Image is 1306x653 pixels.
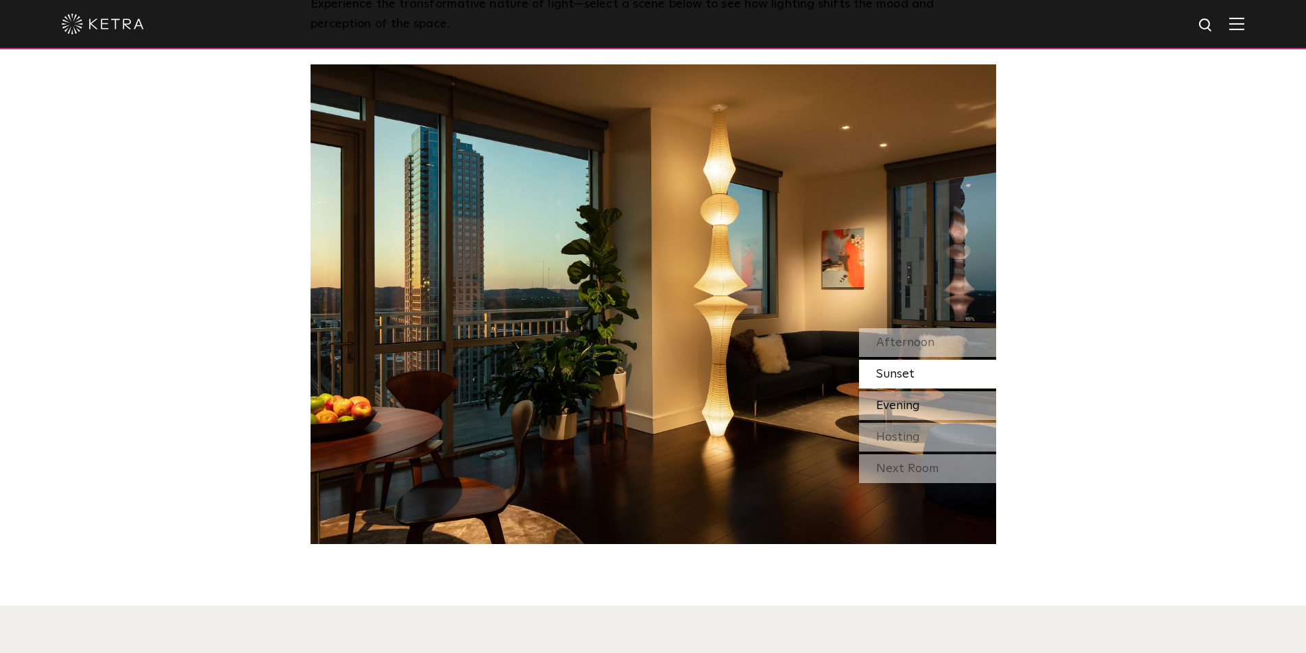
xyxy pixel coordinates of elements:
img: SS_HBD_LivingRoom_Desktop_02 [311,64,996,544]
img: Hamburger%20Nav.svg [1229,17,1244,30]
img: ketra-logo-2019-white [62,14,144,34]
img: search icon [1198,17,1215,34]
span: Afternoon [876,336,934,349]
div: Next Room [859,454,996,483]
span: Hosting [876,431,920,443]
span: Sunset [876,368,915,380]
span: Evening [876,399,920,412]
